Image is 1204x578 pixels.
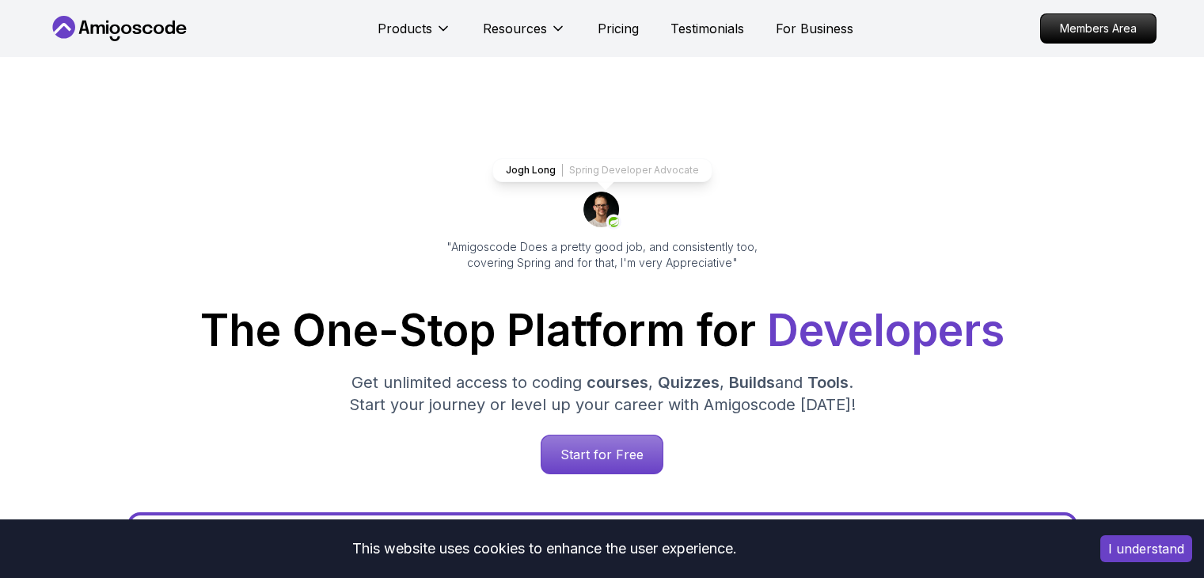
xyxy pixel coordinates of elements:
[670,19,744,38] a: Testimonials
[483,19,566,51] button: Resources
[598,19,639,38] a: Pricing
[569,164,699,177] p: Spring Developer Advocate
[587,373,648,392] span: courses
[807,373,849,392] span: Tools
[378,19,451,51] button: Products
[506,164,556,177] p: Jogh Long
[12,531,1077,566] div: This website uses cookies to enhance the user experience.
[541,435,663,474] a: Start for Free
[378,19,432,38] p: Products
[1040,13,1157,44] a: Members Area
[483,19,547,38] p: Resources
[541,435,663,473] p: Start for Free
[1041,14,1156,43] p: Members Area
[425,239,780,271] p: "Amigoscode Does a pretty good job, and consistently too, covering Spring and for that, I'm very ...
[729,373,775,392] span: Builds
[658,373,720,392] span: Quizzes
[583,192,621,230] img: josh long
[1100,535,1192,562] button: Accept cookies
[767,304,1005,356] span: Developers
[61,309,1144,352] h1: The One-Stop Platform for
[776,19,853,38] a: For Business
[336,371,868,416] p: Get unlimited access to coding , , and . Start your journey or level up your career with Amigosco...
